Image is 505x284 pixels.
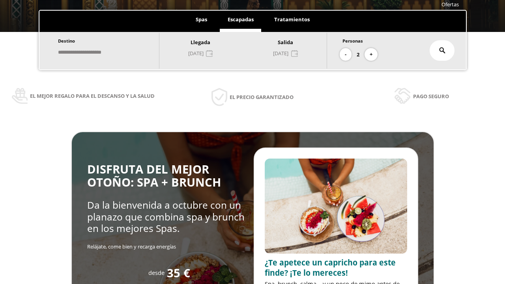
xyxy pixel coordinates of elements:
span: 2 [357,50,359,59]
span: DISFRUTA DEL MEJOR OTOÑO: SPA + BRUNCH [87,161,221,190]
a: Ofertas [441,1,459,8]
span: desde [148,269,165,277]
span: Escapadas [228,16,254,23]
span: Destino [58,38,75,44]
span: El mejor regalo para el descanso y la salud [30,92,155,100]
span: ¿Te apetece un capricho para este finde? ¡Te lo mereces! [265,257,396,278]
span: Tratamientos [274,16,310,23]
button: + [365,48,378,61]
span: Personas [342,38,363,44]
button: - [340,48,352,61]
img: promo-sprunch.ElVl7oUD.webp [265,159,407,254]
span: Relájate, come bien y recarga energías [87,243,176,250]
span: Spas [196,16,207,23]
span: Da la bienvenida a octubre con un planazo que combina spa y brunch en los mejores Spas. [87,198,245,235]
span: Pago seguro [413,92,449,101]
span: 35 € [167,267,190,280]
span: El precio garantizado [230,93,294,101]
